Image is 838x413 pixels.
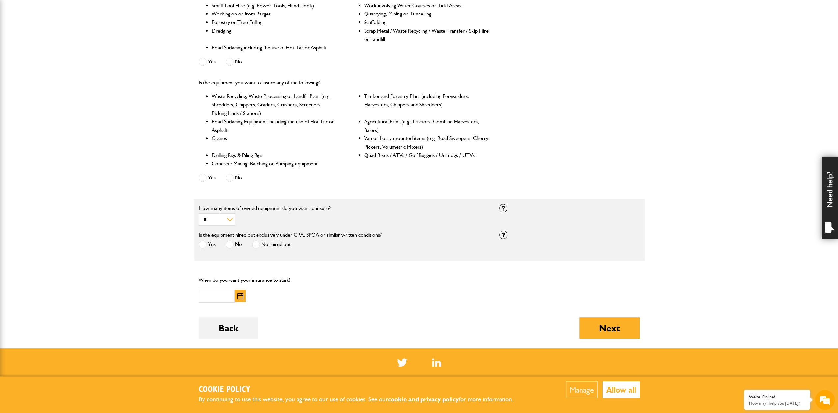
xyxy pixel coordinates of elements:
[90,203,120,212] em: Start Chat
[199,174,216,182] label: Yes
[566,381,598,398] button: Manage
[199,232,382,238] label: Is the equipment hired out exclusively under CPA, SPOA or similar written conditions?
[199,240,216,249] label: Yes
[226,58,242,66] label: No
[199,276,339,284] p: When do you want your insurance to start?
[364,92,489,117] li: Timber and Forestry Plant (including Forwarders, Harvesters, Chippers and Shredders)
[364,1,489,10] li: Work involving Water Courses or Tidal Areas
[199,206,489,211] label: How many items of owned equipment do you want to insure?
[749,401,805,406] p: How may I help you today?
[364,18,489,27] li: Scaffolding
[237,293,243,299] img: Choose date
[749,394,805,400] div: We're Online!
[199,395,525,405] p: By continuing to use this website, you agree to our use of cookies. See our for more information.
[34,37,111,45] div: Chat with us now
[212,1,337,10] li: Small Tool Hire (e.g. Power Tools, Hand Tools)
[9,61,120,75] input: Enter your last name
[364,117,489,134] li: Agricultural Plant (e.g. Tractors, Combine Harvesters, Balers)
[364,151,489,160] li: Quad Bikes / ATVs / Golf Buggies / Unimogs / UTVs
[108,3,124,19] div: Minimize live chat window
[364,10,489,18] li: Quarrying, Mining or Tunnelling
[252,240,291,249] label: Not hired out
[9,80,120,95] input: Enter your email address
[212,151,337,160] li: Drilling Rigs & Piling Rigs
[9,100,120,114] input: Enter your phone number
[212,117,337,134] li: Road Surfacing Equipment including the use of Hot Tar or Asphalt
[212,92,337,117] li: Waste Recycling, Waste Processing or Landfill Plant (e.g. Shredders, Chippers, Graders, Crushers,...
[199,385,525,395] h2: Cookie Policy
[388,396,459,403] a: cookie and privacy policy
[212,160,337,168] li: Concrete Mixing, Batching or Pumping equipment
[432,358,441,367] img: Linked In
[226,240,242,249] label: No
[9,119,120,198] textarea: Type your message and hit 'Enter'
[199,58,216,66] label: Yes
[212,134,337,151] li: Cranes
[579,317,640,339] button: Next
[11,37,28,46] img: d_20077148190_company_1631870298795_20077148190
[212,10,337,18] li: Working on or from Barges
[212,27,337,44] li: Dredging
[603,381,640,398] button: Allow all
[212,18,337,27] li: Forestry or Tree Felling
[212,44,337,52] li: Road Surfacing including the use of Hot Tar or Asphalt
[364,27,489,44] li: Scrap Metal / Waste Recycling / Waste Transfer / Skip Hire or Landfill
[432,358,441,367] a: LinkedIn
[364,134,489,151] li: Van or Lorry-mounted items (e.g. Road Sweepers, Cherry Pickers, Volumetric Mixers)
[199,317,258,339] button: Back
[822,157,838,239] div: Need help?
[397,358,407,367] img: Twitter
[226,174,242,182] label: No
[199,78,489,87] p: Is the equipment you want to insure any of the following?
